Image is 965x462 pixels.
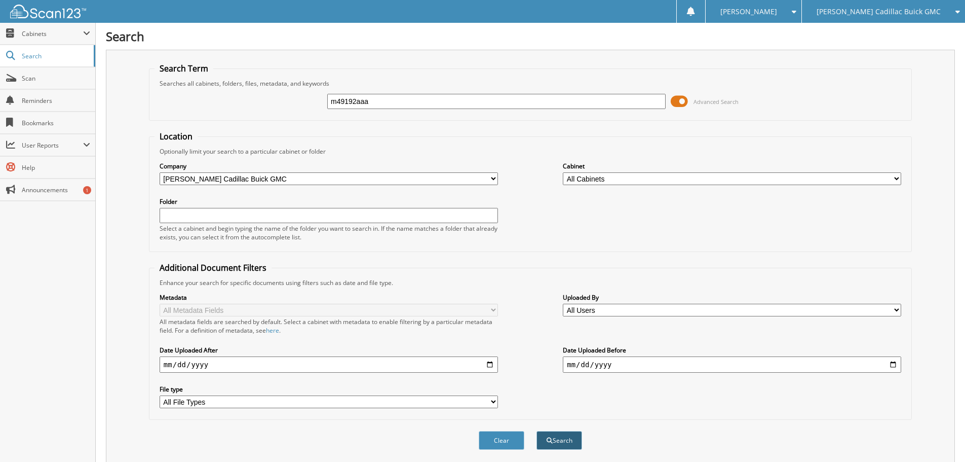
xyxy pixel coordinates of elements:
span: User Reports [22,141,83,150]
span: Reminders [22,96,90,105]
label: File type [160,385,498,394]
input: end [563,357,901,373]
label: Metadata [160,293,498,302]
legend: Location [155,131,198,142]
span: Scan [22,74,90,83]
input: start [160,357,498,373]
img: scan123-logo-white.svg [10,5,86,18]
a: here [266,326,279,335]
h1: Search [106,28,955,45]
label: Date Uploaded After [160,346,498,354]
div: Optionally limit your search to a particular cabinet or folder [155,147,906,156]
div: Enhance your search for specific documents using filters such as date and file type. [155,278,906,287]
span: Help [22,163,90,172]
span: Cabinets [22,29,83,38]
span: Announcements [22,186,90,194]
legend: Search Term [155,63,213,74]
button: Search [536,431,582,450]
label: Folder [160,197,498,206]
legend: Additional Document Filters [155,262,272,273]
div: All metadata fields are searched by default. Select a cabinet with metadata to enable filtering b... [160,317,498,335]
div: Searches all cabinets, folders, files, metadata, and keywords [155,79,906,88]
span: Bookmarks [22,119,90,127]
span: [PERSON_NAME] Cadillac Buick GMC [817,9,941,15]
div: Select a cabinet and begin typing the name of the folder you want to search in. If the name match... [160,224,498,241]
span: Advanced Search [693,98,739,105]
div: 1 [83,186,91,194]
button: Clear [479,431,524,450]
label: Uploaded By [563,293,901,302]
span: [PERSON_NAME] [720,9,777,15]
span: Search [22,52,89,60]
label: Company [160,162,498,170]
label: Cabinet [563,162,901,170]
label: Date Uploaded Before [563,346,901,354]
